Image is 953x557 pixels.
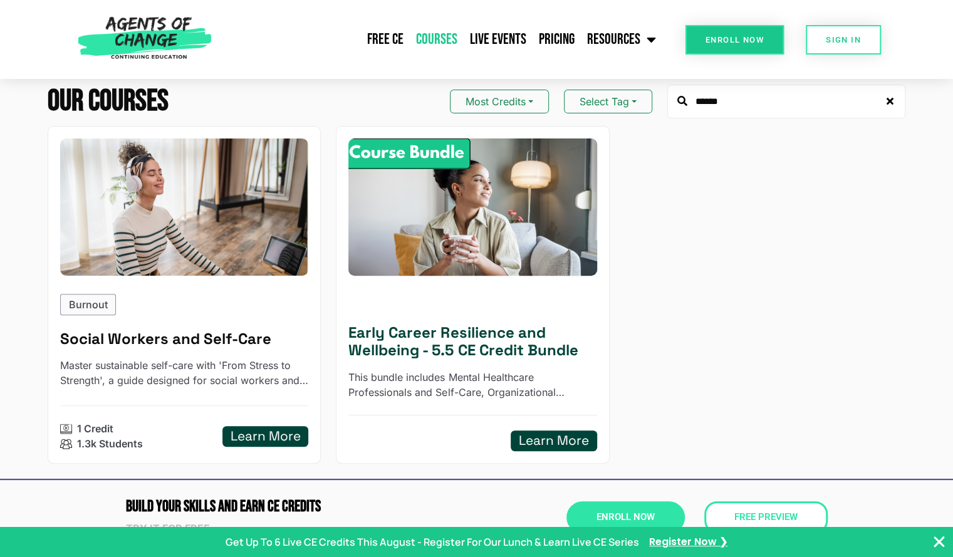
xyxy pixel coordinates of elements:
h5: Learn More [231,429,301,444]
h2: Our Courses [48,86,169,117]
p: Master sustainable self-care with 'From Stress to Strength', a guide designed for social workers ... [60,358,308,388]
p: 1.3k Students [77,436,143,451]
a: SIGN IN [806,25,881,55]
a: Enroll Now [685,25,784,55]
a: Courses [410,24,464,55]
strong: Try it for free [126,522,210,534]
h2: Build Your Skills and Earn CE CREDITS [126,499,471,514]
button: Most Credits [450,90,549,113]
button: Select Tag [564,90,652,113]
p: Get Up To 6 Live CE Credits This August - Register For Our Lunch & Learn Live CE Series [226,534,639,549]
span: SIGN IN [826,36,861,44]
img: Early Career Resilience and Wellbeing - 5.5 CE Credit Bundle [336,132,610,283]
h5: Learn More [519,433,589,449]
a: Register Now ❯ [649,535,727,549]
p: Burnout [69,297,108,312]
a: Resources [581,24,662,55]
div: Early Career Resilience and Wellbeing - 5.5 CE Credit Bundle [348,138,596,276]
a: Live Events [464,24,533,55]
a: Free Preview [704,501,828,533]
img: Social Workers and Self-Care (1 General CE Credit) [60,138,308,276]
p: 1 Credit [77,421,113,436]
span: Enroll Now [596,513,655,522]
a: Free CE [361,24,410,55]
a: Enroll Now [566,501,685,533]
span: Free Preview [734,513,798,522]
button: Close Banner [932,534,947,549]
span: Enroll Now [706,36,764,44]
h5: Early Career Resilience and Wellbeing - 5.5 CE Credit Bundle [348,324,596,360]
a: Early Career Resilience and Wellbeing - 5.5 CE Credit BundleEarly Career Resilience and Wellbeing... [336,126,609,464]
a: Social Workers and Self-Care (1 General CE Credit)Burnout Social Workers and Self-CareMaster sust... [48,126,321,464]
h5: Social Workers and Self-Care [60,330,308,348]
a: Pricing [533,24,581,55]
nav: Menu [217,24,662,55]
p: This bundle includes Mental Healthcare Professionals and Self-Care, Organizational Wellbeing and ... [348,370,596,400]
